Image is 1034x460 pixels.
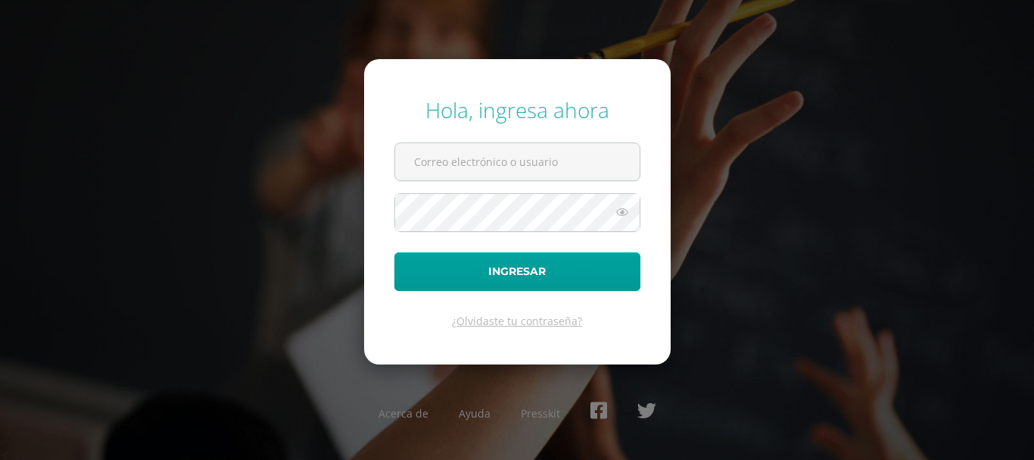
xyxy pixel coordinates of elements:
[394,252,640,291] button: Ingresar
[521,406,560,421] a: Presskit
[459,406,491,421] a: Ayuda
[395,143,640,180] input: Correo electrónico o usuario
[394,95,640,124] div: Hola, ingresa ahora
[452,314,582,328] a: ¿Olvidaste tu contraseña?
[378,406,428,421] a: Acerca de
